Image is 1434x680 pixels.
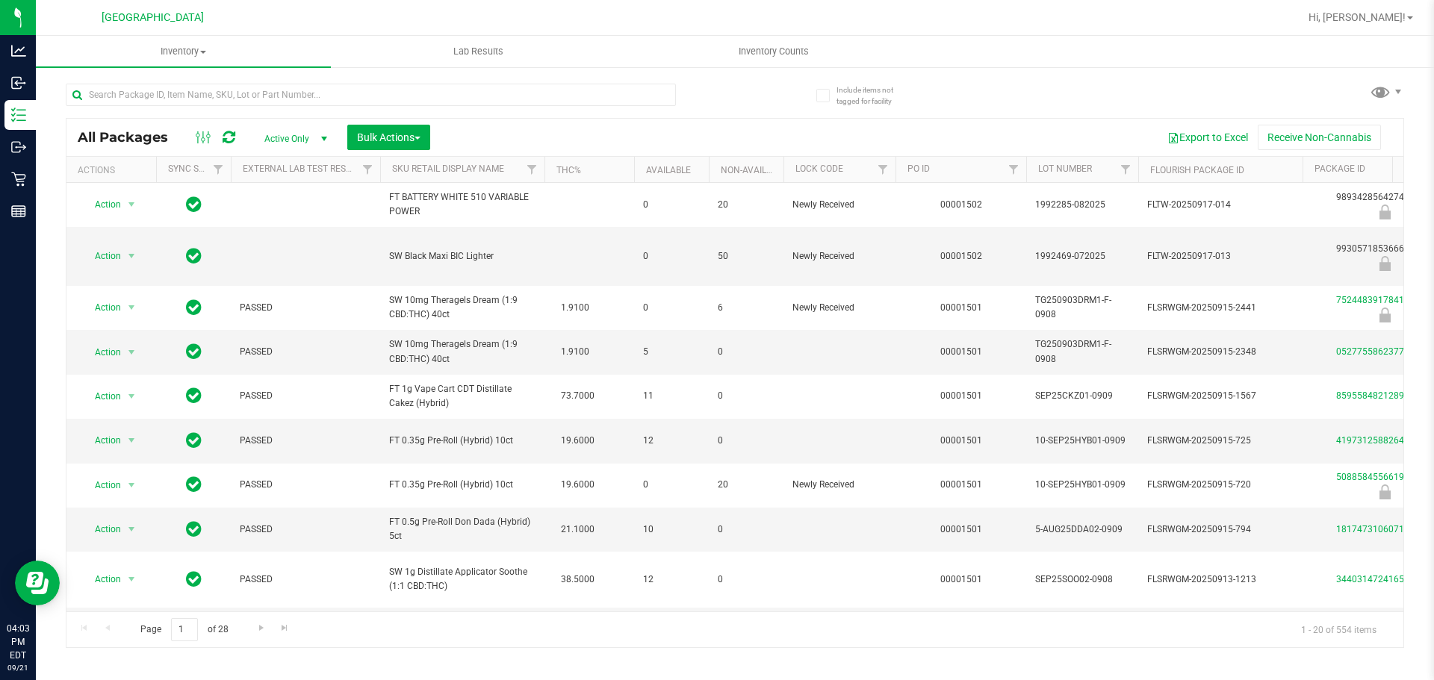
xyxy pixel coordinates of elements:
span: In Sync [186,297,202,318]
span: 0 [643,249,700,263]
a: 00001502 [940,199,982,210]
span: In Sync [186,519,202,540]
span: Newly Received [792,249,887,263]
input: 1 [171,618,198,641]
a: 00001501 [940,574,982,584]
span: 10-SEP25HYB01-0909 [1035,478,1129,492]
inline-svg: Outbound [11,140,26,155]
button: Bulk Actions [347,125,430,150]
a: Package ID [1314,163,1365,174]
span: In Sync [186,246,202,266]
span: 19.6000 [553,474,602,496]
a: 00001501 [940,390,982,401]
span: Action [81,297,122,318]
a: 5088584556619716 [1336,472,1420,482]
a: 00001501 [940,479,982,490]
span: FLSRWGM-20250915-2441 [1147,301,1294,315]
span: PASSED [240,345,371,359]
span: Action [81,430,122,451]
span: PASSED [240,478,371,492]
span: 11 [643,389,700,403]
span: Action [81,342,122,363]
span: 0 [718,523,775,537]
span: In Sync [186,341,202,362]
iframe: Resource center [15,561,60,605]
a: Go to the last page [274,618,296,638]
span: In Sync [186,569,202,590]
span: PASSED [240,301,371,315]
span: PASSED [240,434,371,448]
a: Non-Available [721,165,787,175]
span: FLSRWGM-20250915-720 [1147,478,1294,492]
span: Inventory Counts [718,45,829,58]
p: 04:03 PM EDT [7,622,29,662]
span: Hi, [PERSON_NAME]! [1309,11,1406,23]
span: 19.6000 [553,430,602,452]
a: 00001501 [940,302,982,313]
a: 8595584821289311 [1336,390,1420,401]
span: Newly Received [792,198,887,212]
span: 20 [718,198,775,212]
span: 50 [718,249,775,263]
span: Page of 28 [128,618,240,641]
span: FT 0.35g Pre-Roll (Hybrid) 10ct [389,434,536,448]
span: SW Black Maxi BIC Lighter [389,249,536,263]
p: 09/21 [7,662,29,673]
span: FLSRWGM-20250915-794 [1147,523,1294,537]
a: 3440314724165857 [1336,574,1420,584]
span: All Packages [78,129,183,146]
span: FLSRWGM-20250915-2348 [1147,345,1294,359]
span: FT 1g Vape Cart CDT Distillate Cakez (Hybrid) [389,382,536,411]
span: Action [81,246,122,266]
span: 1992469-072025 [1035,249,1129,263]
span: SEP25SOO02-0908 [1035,573,1129,587]
button: Export to Excel [1158,125,1258,150]
span: 12 [643,434,700,448]
a: Inventory Counts [626,36,921,67]
span: Newly Received [792,478,887,492]
a: THC% [556,165,581,175]
span: FLSRWGM-20250915-725 [1147,434,1294,448]
inline-svg: Reports [11,204,26,219]
a: 00001501 [940,346,982,357]
span: 10 [643,523,700,537]
a: Go to the next page [250,618,272,638]
a: Filter [356,157,380,182]
inline-svg: Inbound [11,75,26,90]
span: select [122,569,141,590]
span: select [122,519,141,540]
span: 0 [643,301,700,315]
span: TG250903DRM1-F-0908 [1035,337,1129,366]
div: Actions [78,165,150,175]
span: 0 [643,478,700,492]
span: 20 [718,478,775,492]
span: select [122,194,141,215]
span: select [122,297,141,318]
a: 1817473106071669 [1336,524,1420,534]
span: SW 1g Distillate Applicator Soothe (1:1 CBD:THC) [389,565,536,593]
span: SW 10mg Theragels Dream (1:9 CBD:THC) 40ct [389,293,536,322]
span: FT BATTERY WHITE 510 VARIABLE POWER [389,190,536,219]
span: Include items not tagged for facility [836,84,911,107]
span: PASSED [240,389,371,403]
span: In Sync [186,474,202,495]
span: 0 [718,345,775,359]
span: select [122,430,141,451]
span: In Sync [186,430,202,451]
inline-svg: Analytics [11,43,26,58]
a: 7524483917841471 [1336,295,1420,305]
span: 5-AUG25DDA02-0909 [1035,523,1129,537]
a: 4197312588264646 [1336,435,1420,446]
span: 1 - 20 of 554 items [1289,618,1388,640]
a: Lock Code [795,163,843,174]
a: Flourish Package ID [1150,165,1244,175]
span: Action [81,475,122,496]
span: 1.9100 [553,341,597,363]
span: PASSED [240,523,371,537]
span: FLSRWGM-20250913-1213 [1147,573,1294,587]
span: 73.7000 [553,385,602,407]
span: PASSED [240,573,371,587]
input: Search Package ID, Item Name, SKU, Lot or Part Number... [66,84,676,106]
span: Inventory [36,45,331,58]
span: 12 [643,573,700,587]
